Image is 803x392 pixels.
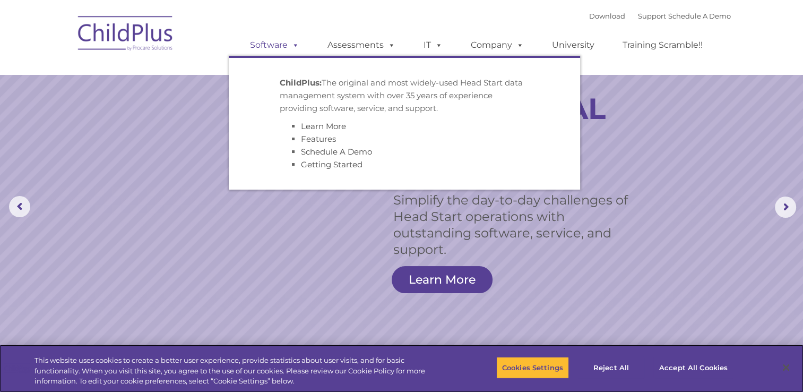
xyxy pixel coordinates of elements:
[668,12,731,20] a: Schedule A Demo
[239,35,310,56] a: Software
[589,12,625,20] a: Download
[541,35,605,56] a: University
[301,159,362,169] a: Getting Started
[280,76,529,115] p: The original and most widely-used Head Start data management system with over 35 years of experie...
[612,35,713,56] a: Training Scramble!!
[148,70,180,78] span: Last name
[653,356,733,379] button: Accept All Cookies
[393,192,628,258] rs-layer: Simplify the day-to-day challenges of Head Start operations with outstanding software, service, a...
[34,355,442,387] div: This website uses cookies to create a better user experience, provide statistics about user visit...
[73,8,179,62] img: ChildPlus by Procare Solutions
[413,35,453,56] a: IT
[638,12,666,20] a: Support
[301,121,346,131] a: Learn More
[496,356,569,379] button: Cookies Settings
[301,147,372,157] a: Schedule A Demo
[148,114,193,122] span: Phone number
[460,35,534,56] a: Company
[589,12,731,20] font: |
[774,356,798,379] button: Close
[578,356,644,379] button: Reject All
[317,35,406,56] a: Assessments
[392,266,493,293] a: Learn More
[301,134,336,144] a: Features
[280,78,322,88] strong: ChildPlus:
